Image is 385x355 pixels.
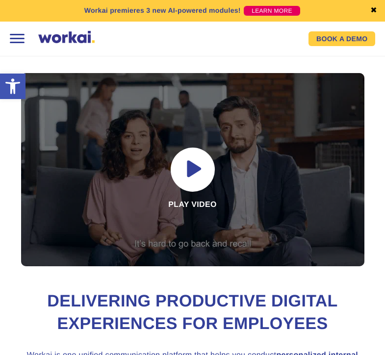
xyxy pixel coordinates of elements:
div: Play video [21,73,364,266]
h1: Delivering Productive Digital Experiences for Employees [13,290,372,335]
a: ✖ [370,7,377,15]
a: BOOK A DEMO [308,31,375,46]
a: LEARN MORE [244,6,300,16]
p: Workai premieres 3 new AI-powered modules! [84,5,241,16]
